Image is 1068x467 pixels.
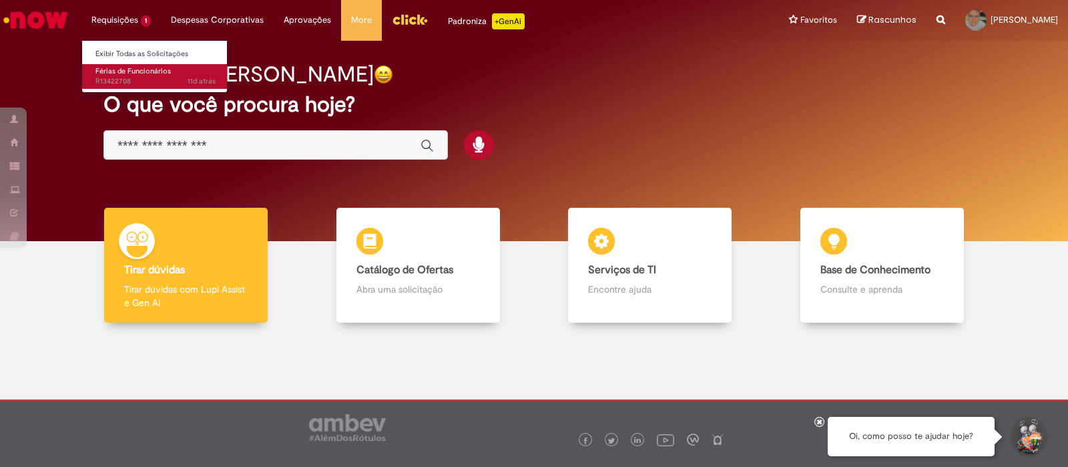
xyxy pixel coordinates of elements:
[82,64,229,89] a: Aberto R13422708 : Férias de Funcionários
[492,13,525,29] p: +GenAi
[95,76,216,87] span: R13422708
[534,208,766,323] a: Serviços de TI Encontre ajuda
[766,208,999,323] a: Base de Conhecimento Consulte e aprenda
[657,431,674,448] img: logo_footer_youtube.png
[588,263,656,277] b: Serviços de TI
[70,208,302,323] a: Tirar dúvidas Tirar dúvidas com Lupi Assist e Gen Ai
[171,13,264,27] span: Despesas Corporativas
[95,66,171,76] span: Férias de Funcionários
[687,434,699,446] img: logo_footer_workplace.png
[991,14,1058,25] span: [PERSON_NAME]
[634,437,641,445] img: logo_footer_linkedin.png
[141,15,151,27] span: 1
[302,208,535,323] a: Catálogo de Ofertas Abra uma solicitação
[124,283,248,309] p: Tirar dúvidas com Lupi Assist e Gen Ai
[857,14,916,27] a: Rascunhos
[188,76,216,86] time: 16/08/2025 17:51:34
[124,263,185,277] b: Tirar dúvidas
[356,263,453,277] b: Catálogo de Ofertas
[309,414,386,441] img: logo_footer_ambev_rotulo_gray.png
[103,63,374,86] h2: Boa tarde, [PERSON_NAME]
[1008,417,1048,457] button: Iniciar Conversa de Suporte
[820,263,930,277] b: Base de Conhecimento
[351,13,372,27] span: More
[800,13,837,27] span: Favoritos
[1,7,70,33] img: ServiceNow
[582,438,589,444] img: logo_footer_facebook.png
[374,65,393,84] img: happy-face.png
[828,417,995,456] div: Oi, como posso te ajudar hoje?
[712,434,724,446] img: logo_footer_naosei.png
[868,13,916,26] span: Rascunhos
[608,438,615,444] img: logo_footer_twitter.png
[588,283,712,296] p: Encontre ajuda
[82,47,229,61] a: Exibir Todas as Solicitações
[188,76,216,86] span: 11d atrás
[103,93,965,116] h2: O que você procura hoje?
[820,283,944,296] p: Consulte e aprenda
[91,13,138,27] span: Requisições
[448,13,525,29] div: Padroniza
[392,9,428,29] img: click_logo_yellow_360x200.png
[356,283,480,296] p: Abra uma solicitação
[81,40,228,93] ul: Requisições
[284,13,331,27] span: Aprovações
